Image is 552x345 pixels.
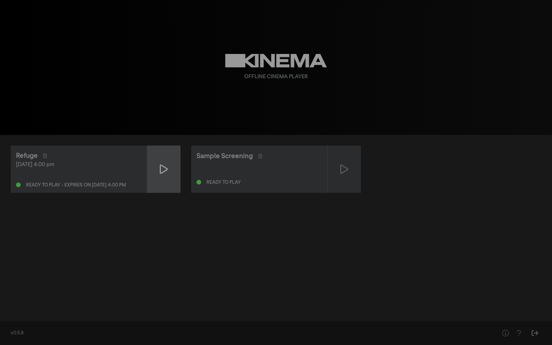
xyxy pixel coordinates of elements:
button: Sign Out [528,326,541,340]
div: v0.5.8 [11,330,485,337]
div: Refuge [16,151,38,161]
button: Help [499,326,512,340]
div: Ready to play - expires on [DATE] 4:00 pm [26,183,126,187]
button: Help [512,326,525,340]
div: Ready to play [206,180,241,185]
div: Offline Cinema Player [244,73,308,81]
div: Sample Screening [196,151,253,161]
div: [DATE] 4:00 pm [16,161,141,169]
